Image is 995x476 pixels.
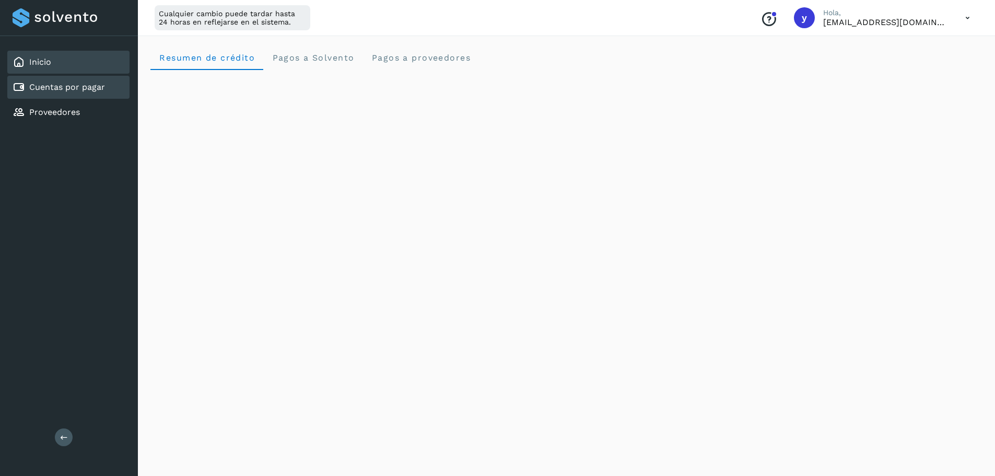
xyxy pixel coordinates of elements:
[823,8,949,17] p: Hola,
[155,5,310,30] div: Cualquier cambio puede tardar hasta 24 horas en reflejarse en el sistema.
[29,57,51,67] a: Inicio
[823,17,949,27] p: ycordova@rad-logistics.com
[7,51,130,74] div: Inicio
[371,53,471,63] span: Pagos a proveedores
[29,82,105,92] a: Cuentas por pagar
[7,101,130,124] div: Proveedores
[29,107,80,117] a: Proveedores
[159,53,255,63] span: Resumen de crédito
[272,53,354,63] span: Pagos a Solvento
[7,76,130,99] div: Cuentas por pagar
